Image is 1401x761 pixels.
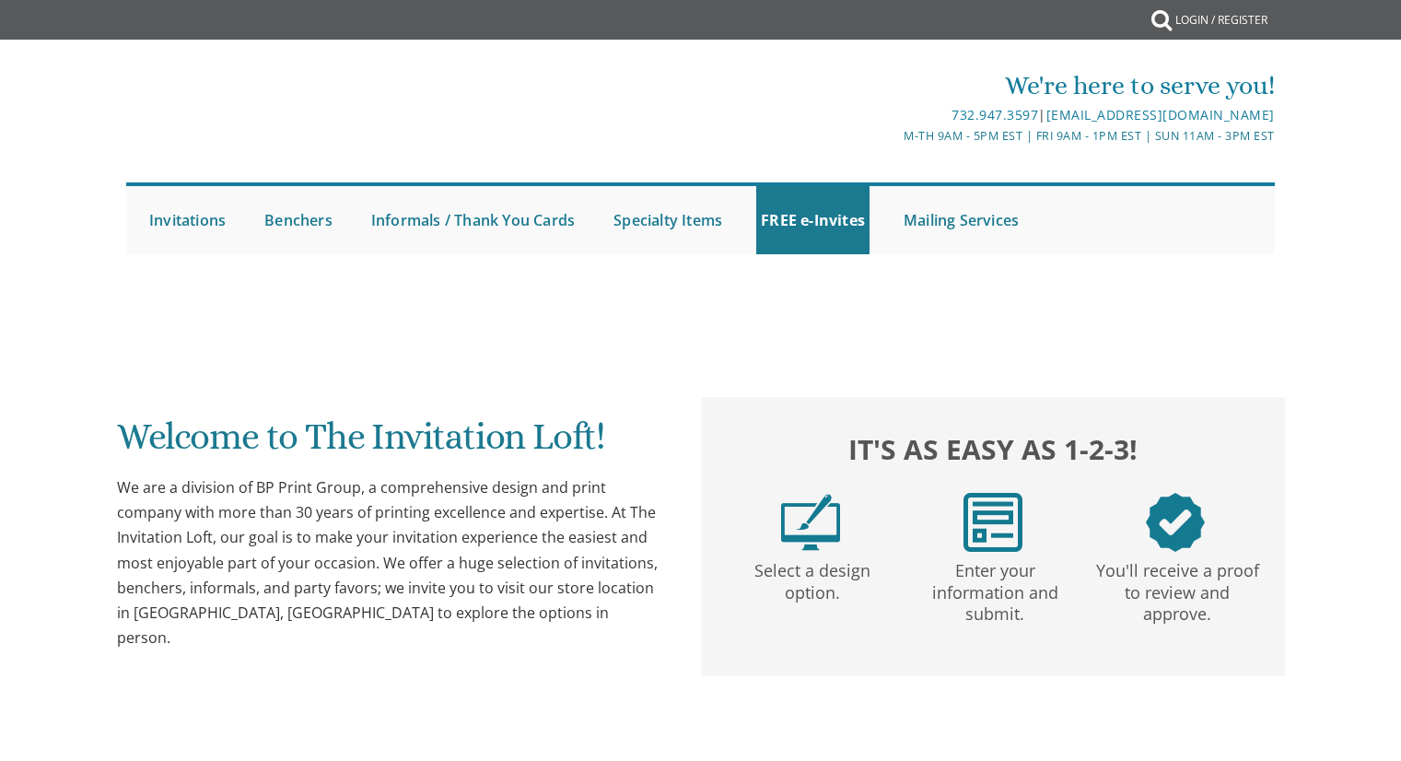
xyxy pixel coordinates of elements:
a: [EMAIL_ADDRESS][DOMAIN_NAME] [1046,106,1275,123]
a: Specialty Items [609,186,727,254]
img: step3.png [1146,493,1205,552]
a: Informals / Thank You Cards [367,186,579,254]
div: We are a division of BP Print Group, a comprehensive design and print company with more than 30 y... [117,475,664,650]
div: M-Th 9am - 5pm EST | Fri 9am - 1pm EST | Sun 11am - 3pm EST [510,126,1275,146]
a: FREE e-Invites [756,186,870,254]
a: Benchers [260,186,337,254]
div: | [510,104,1275,126]
h2: It's as easy as 1-2-3! [719,428,1267,470]
img: step2.png [963,493,1022,552]
a: Invitations [145,186,230,254]
h1: Welcome to The Invitation Loft! [117,416,664,471]
img: step1.png [781,493,840,552]
p: Enter your information and submit. [907,552,1082,626]
a: 732.947.3597 [952,106,1038,123]
p: Select a design option. [725,552,900,604]
p: You'll receive a proof to review and approve. [1090,552,1265,626]
a: Mailing Services [899,186,1023,254]
div: We're here to serve you! [510,67,1275,104]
